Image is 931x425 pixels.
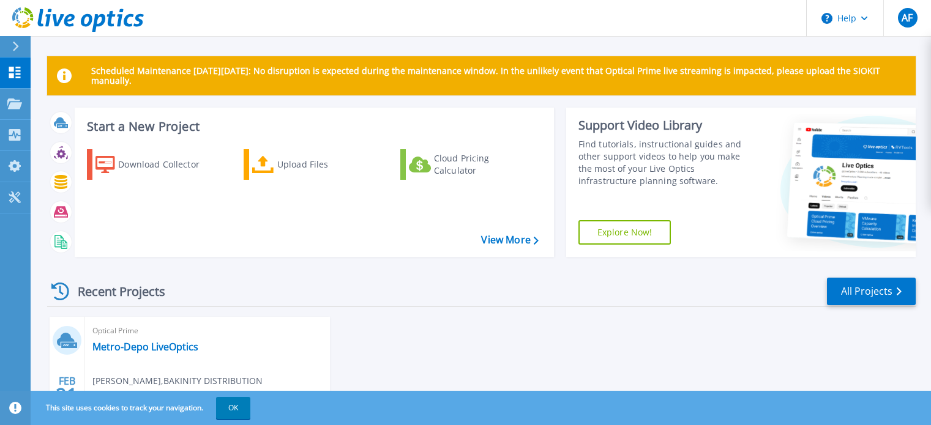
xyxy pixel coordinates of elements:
div: Find tutorials, instructional guides and other support videos to help you make the most of your L... [578,138,754,187]
a: Upload Files [244,149,380,180]
a: Explore Now! [578,220,671,245]
a: Metro-Depo LiveOptics [92,341,198,353]
button: OK [216,397,250,419]
span: This site uses cookies to track your navigation. [34,397,250,419]
p: Scheduled Maintenance [DATE][DATE]: No disruption is expected during the maintenance window. In t... [91,66,906,86]
a: Download Collector [87,149,223,180]
span: AF [902,13,913,23]
a: View More [481,234,538,246]
a: All Projects [827,278,916,305]
div: Support Video Library [578,117,754,133]
span: Optical Prime [92,324,323,338]
div: Upload Files [277,152,375,177]
h3: Start a New Project [87,120,538,133]
div: FEB 2025 [55,372,78,417]
span: [PERSON_NAME] , BAKINITY DISTRIBUTION [92,374,263,388]
div: Recent Projects [47,276,182,306]
a: Cloud Pricing Calculator [400,149,537,180]
div: Cloud Pricing Calculator [434,152,532,177]
div: Download Collector [118,152,216,177]
span: 21 [56,390,78,400]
